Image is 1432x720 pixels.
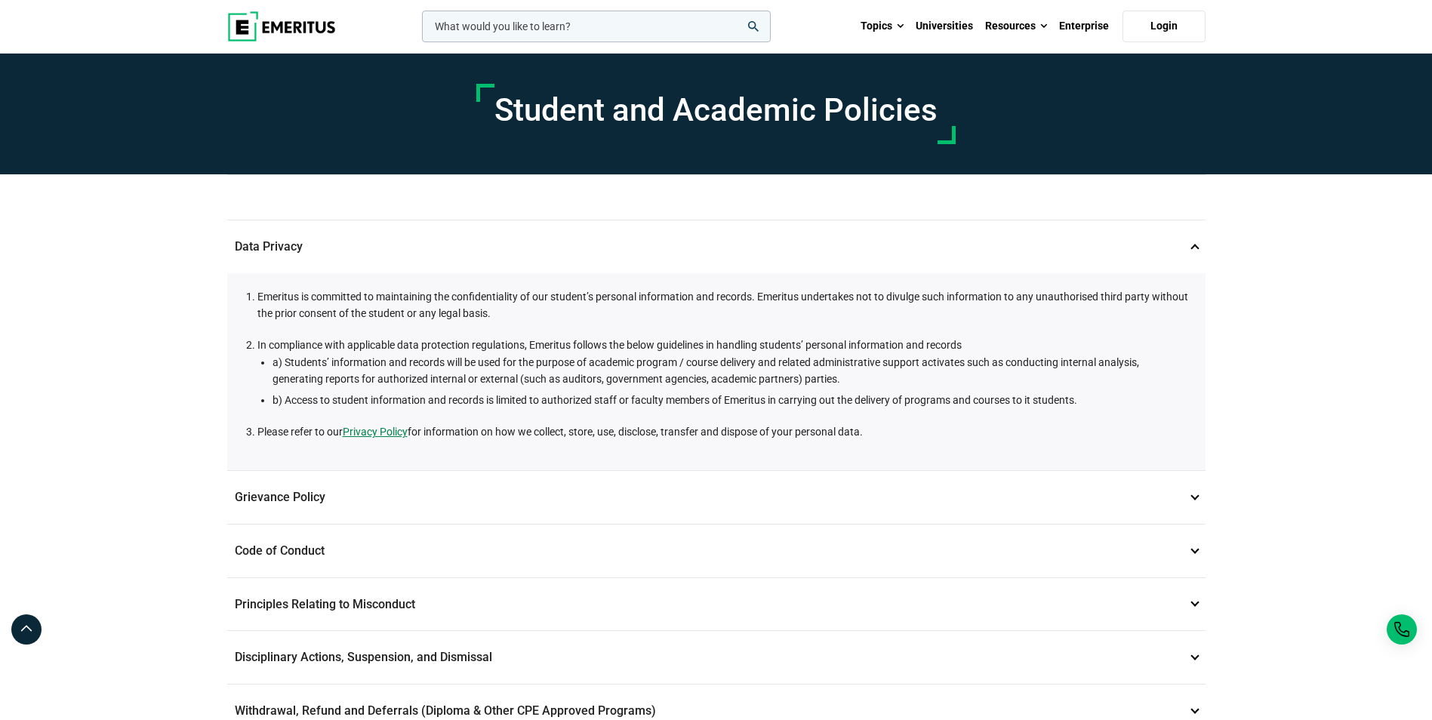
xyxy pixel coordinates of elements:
h1: Student and Academic Policies [494,91,938,129]
p: Code of Conduct [227,525,1206,577]
li: Please refer to our for information on how we collect, store, use, disclose, transfer and dispose... [257,423,1190,440]
li: Emeritus is committed to maintaining the confidentiality of our student’s personal information an... [257,288,1190,322]
li: b) Access to student information and records is limited to authorized staff or faculty members of... [273,392,1190,408]
li: a) Students’ information and records will be used for the purpose of academic program / course de... [273,354,1190,388]
p: Principles Relating to Misconduct [227,578,1206,631]
p: Disciplinary Actions, Suspension, and Dismissal [227,631,1206,684]
a: Login [1123,11,1206,42]
p: Data Privacy [227,220,1206,273]
li: In compliance with applicable data protection regulations, Emeritus follows the below guidelines ... [257,337,1190,408]
p: Grievance Policy [227,471,1206,524]
input: woocommerce-product-search-field-0 [422,11,771,42]
a: Privacy Policy [343,423,408,440]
